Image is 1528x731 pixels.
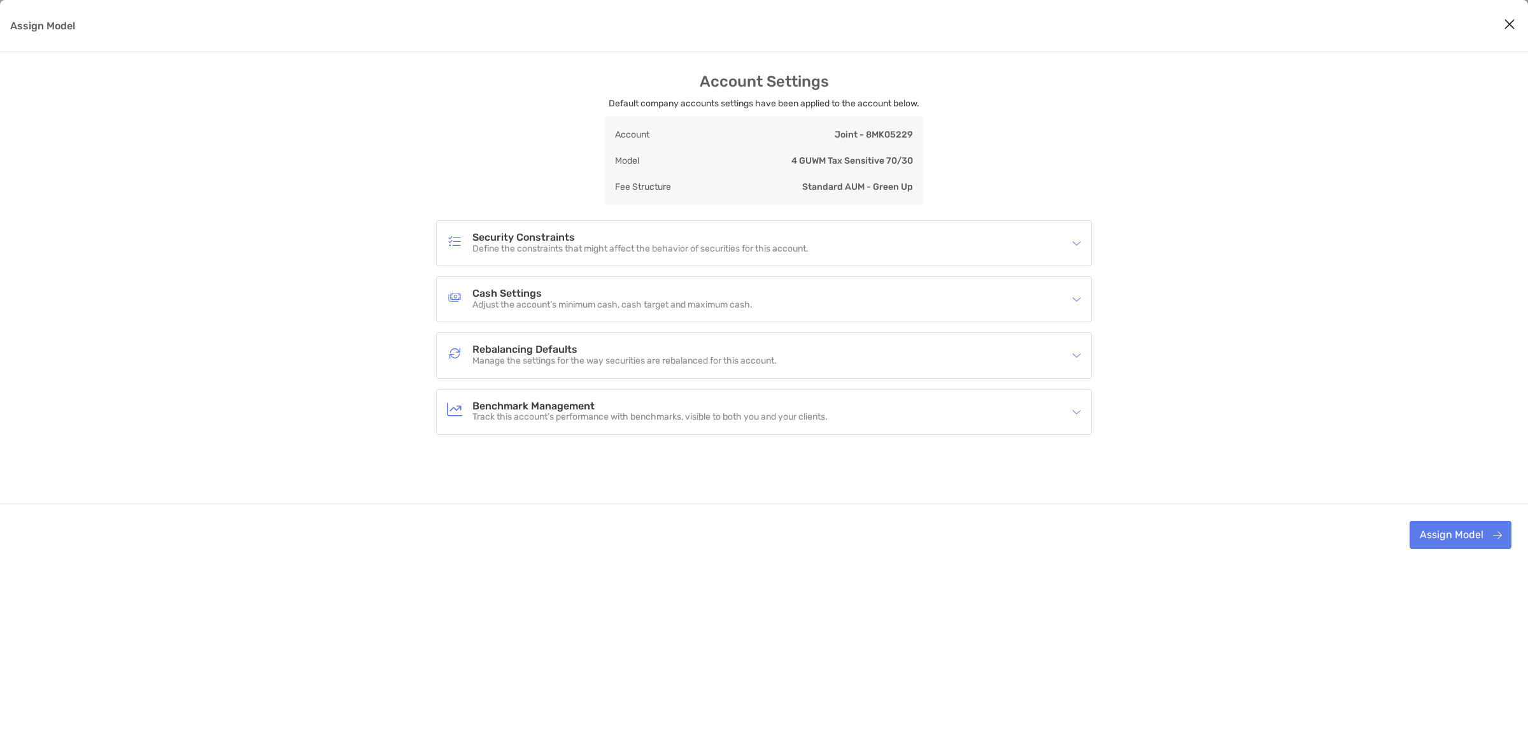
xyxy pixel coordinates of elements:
p: Adjust the account’s minimum cash, cash target and maximum cash. [472,300,753,311]
div: icon arrowSecurity ConstraintsSecurity ConstraintsDefine the constraints that might affect the be... [437,221,1091,266]
p: 4 GUWM Tax Sensitive 70/30 [791,153,913,169]
img: Cash Settings [447,290,462,305]
img: icon arrow [1072,351,1081,360]
p: Joint - 8MK05229 [835,127,913,143]
button: Assign Model [1410,521,1511,549]
h4: Benchmark Management [472,401,828,412]
img: Rebalancing Defaults [447,346,462,361]
p: Assign Model [10,18,75,34]
p: Default company accounts settings have been applied to the account below. [609,96,919,111]
button: Close modal [1500,15,1519,34]
img: Security Constraints [447,234,462,249]
p: Account [615,127,649,143]
div: icon arrowBenchmark ManagementBenchmark ManagementTrack this account’s performance with benchmark... [437,390,1091,434]
p: Standard AUM - Green Up [802,179,913,195]
div: icon arrowRebalancing DefaultsRebalancing DefaultsManage the settings for the way securities are ... [437,333,1091,378]
p: Fee Structure [615,179,671,195]
img: Benchmark Management [447,402,462,417]
p: Track this account’s performance with benchmarks, visible to both you and your clients. [472,412,828,423]
div: icon arrowCash SettingsCash SettingsAdjust the account’s minimum cash, cash target and maximum cash. [437,277,1091,322]
h4: Rebalancing Defaults [472,344,777,355]
h4: Cash Settings [472,288,753,299]
img: icon arrow [1072,239,1081,248]
p: Model [615,153,639,169]
h4: Security Constraints [472,232,809,243]
img: icon arrow [1072,408,1081,416]
img: icon arrow [1072,295,1081,304]
p: Manage the settings for the way securities are rebalanced for this account. [472,356,777,367]
p: Define the constraints that might affect the behavior of securities for this account. [472,244,809,255]
h3: Account Settings [700,73,829,90]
